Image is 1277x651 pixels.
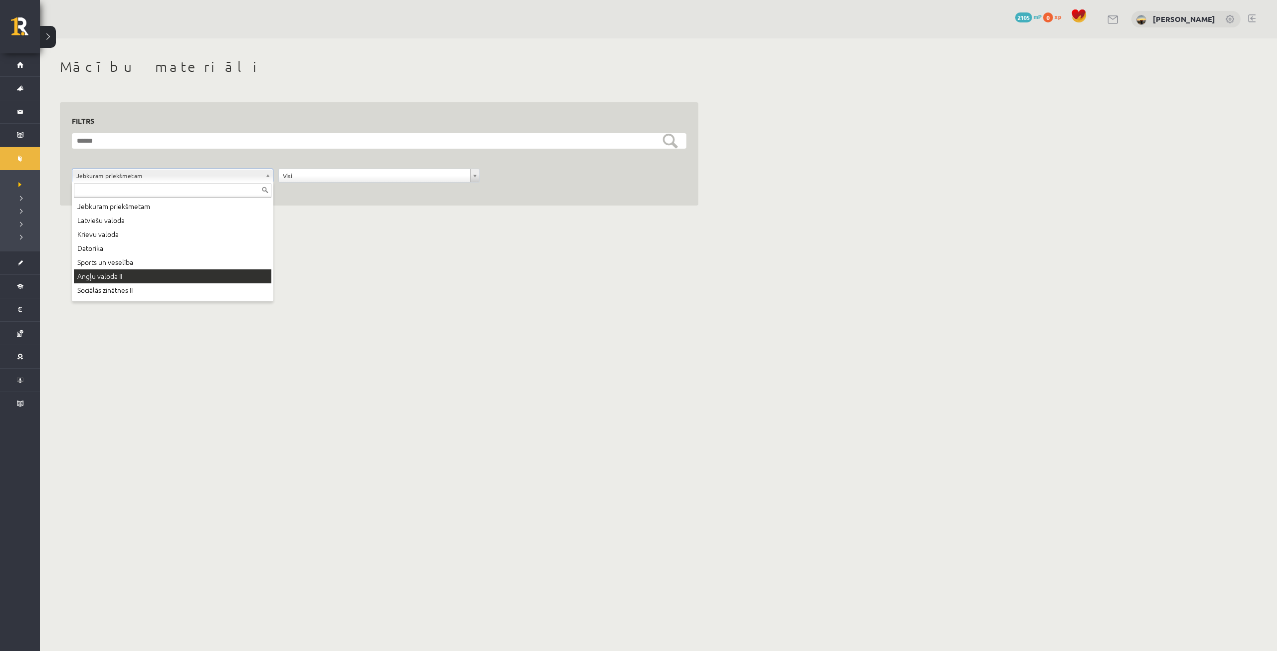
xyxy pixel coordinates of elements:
div: Latviešu valoda [74,214,271,227]
div: Jebkuram priekšmetam [74,200,271,214]
div: Matemātika II [74,297,271,311]
div: Krievu valoda [74,227,271,241]
div: Datorika [74,241,271,255]
div: Angļu valoda II [74,269,271,283]
div: Sociālās zinātnes II [74,283,271,297]
div: Sports un veselība [74,255,271,269]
